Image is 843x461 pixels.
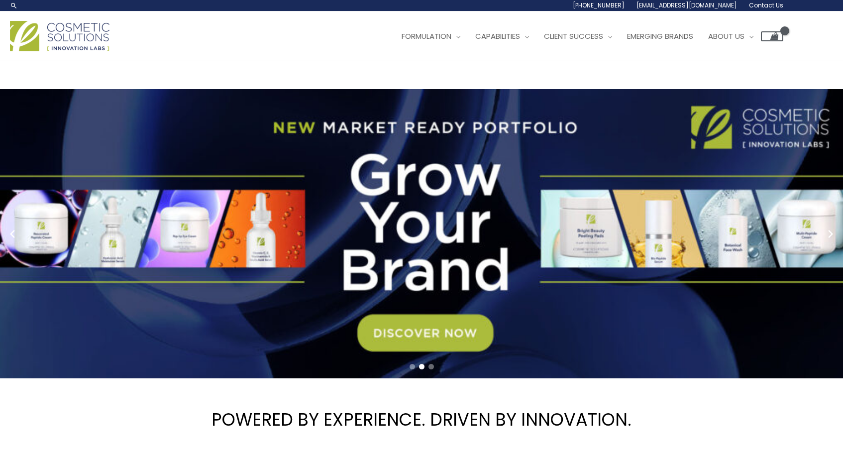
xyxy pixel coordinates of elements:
[749,1,783,9] span: Contact Us
[468,21,536,51] a: Capabilities
[5,227,20,241] button: Previous slide
[536,21,620,51] a: Client Success
[761,31,783,41] a: View Shopping Cart, empty
[475,31,520,41] span: Capabilities
[394,21,468,51] a: Formulation
[10,1,18,9] a: Search icon link
[701,21,761,51] a: About Us
[402,31,451,41] span: Formulation
[627,31,693,41] span: Emerging Brands
[10,21,109,51] img: Cosmetic Solutions Logo
[708,31,744,41] span: About Us
[620,21,701,51] a: Emerging Brands
[573,1,625,9] span: [PHONE_NUMBER]
[823,227,838,241] button: Next slide
[387,21,783,51] nav: Site Navigation
[410,364,415,369] span: Go to slide 1
[636,1,737,9] span: [EMAIL_ADDRESS][DOMAIN_NAME]
[428,364,434,369] span: Go to slide 3
[419,364,424,369] span: Go to slide 2
[544,31,603,41] span: Client Success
